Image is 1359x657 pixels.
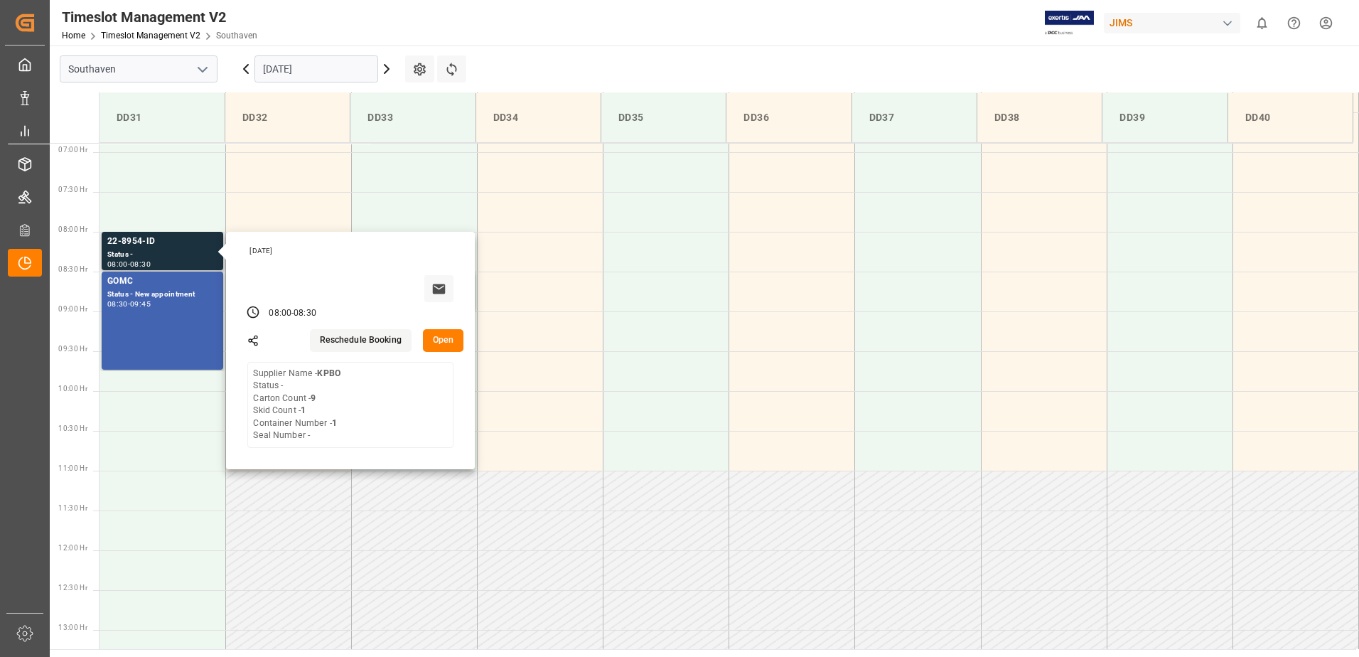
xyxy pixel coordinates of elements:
[317,368,340,378] b: KPBO
[58,624,87,631] span: 13:00 Hr
[1240,105,1341,131] div: DD40
[1104,9,1246,36] button: JIMS
[101,31,200,41] a: Timeslot Management V2
[128,301,130,307] div: -
[107,249,217,261] div: Status -
[253,368,340,442] div: Supplier Name - Status - Carton Count - Skid Count - Container Number - Seal Number -
[58,504,87,512] span: 11:30 Hr
[58,584,87,592] span: 12:30 Hr
[362,105,463,131] div: DD33
[58,146,87,154] span: 07:00 Hr
[130,301,151,307] div: 09:45
[58,544,87,552] span: 12:00 Hr
[128,261,130,267] div: -
[62,6,257,28] div: Timeslot Management V2
[107,289,217,301] div: Status - New appointment
[1045,11,1094,36] img: Exertis%20JAM%20-%20Email%20Logo.jpg_1722504956.jpg
[58,305,87,313] span: 09:00 Hr
[738,105,839,131] div: DD36
[488,105,589,131] div: DD34
[245,246,459,256] div: [DATE]
[107,235,217,249] div: 22-8954-ID
[294,307,316,320] div: 08:30
[58,385,87,392] span: 10:00 Hr
[58,345,87,353] span: 09:30 Hr
[111,105,213,131] div: DD31
[107,274,217,289] div: GOMC
[301,405,306,415] b: 1
[1246,7,1278,39] button: show 0 new notifications
[291,307,294,320] div: -
[254,55,378,82] input: DD.MM.YYYY
[613,105,714,131] div: DD35
[237,105,338,131] div: DD32
[62,31,85,41] a: Home
[332,418,337,428] b: 1
[423,329,464,352] button: Open
[60,55,217,82] input: Type to search/select
[58,464,87,472] span: 11:00 Hr
[1104,13,1240,33] div: JIMS
[58,424,87,432] span: 10:30 Hr
[1278,7,1310,39] button: Help Center
[58,186,87,193] span: 07:30 Hr
[107,261,128,267] div: 08:00
[311,393,316,403] b: 9
[191,58,213,80] button: open menu
[269,307,291,320] div: 08:00
[107,301,128,307] div: 08:30
[864,105,965,131] div: DD37
[58,265,87,273] span: 08:30 Hr
[989,105,1090,131] div: DD38
[1114,105,1215,131] div: DD39
[310,329,412,352] button: Reschedule Booking
[130,261,151,267] div: 08:30
[58,225,87,233] span: 08:00 Hr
